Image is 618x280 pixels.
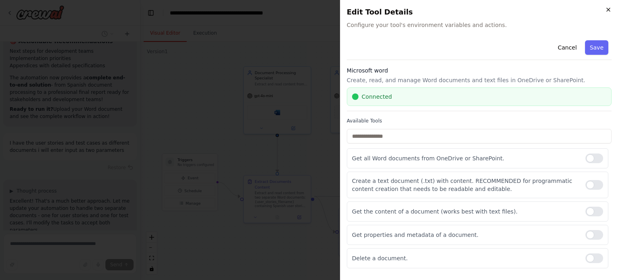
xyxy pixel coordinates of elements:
span: Configure your tool's environment variables and actions. [347,21,612,29]
h3: Microsoft word [347,66,612,75]
button: Save [585,40,608,55]
p: Create, read, and manage Word documents and text files in OneDrive or SharePoint. [347,76,612,84]
button: Cancel [553,40,581,55]
p: Get the content of a document (works best with text files). [352,207,579,216]
p: Get all Word documents from OneDrive or SharePoint. [352,154,579,162]
p: Delete a document. [352,254,579,262]
span: Connected [362,93,392,101]
p: Get properties and metadata of a document. [352,231,579,239]
p: Create a text document (.txt) with content. RECOMMENDED for programmatic content creation that ne... [352,177,579,193]
h2: Edit Tool Details [347,6,612,18]
label: Available Tools [347,118,612,124]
